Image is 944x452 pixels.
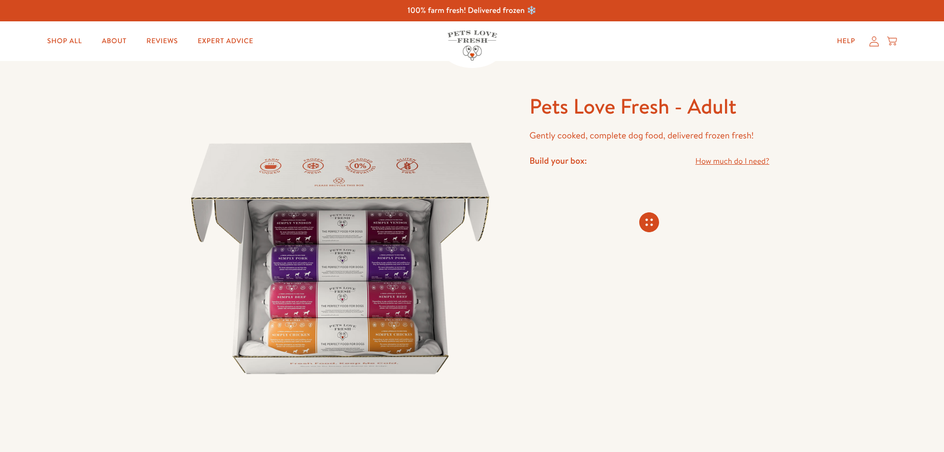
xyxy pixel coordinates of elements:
a: Help [829,31,863,51]
h1: Pets Love Fresh - Adult [529,93,769,120]
h4: Build your box: [529,155,587,166]
img: Pets Love Fresh [447,30,497,61]
p: Gently cooked, complete dog food, delivered frozen fresh! [529,128,769,143]
a: About [94,31,134,51]
a: Shop All [39,31,90,51]
a: How much do I need? [695,155,769,168]
img: Pets Love Fresh - Adult [175,93,506,424]
a: Expert Advice [190,31,261,51]
svg: Connecting store [639,212,659,232]
a: Reviews [139,31,186,51]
